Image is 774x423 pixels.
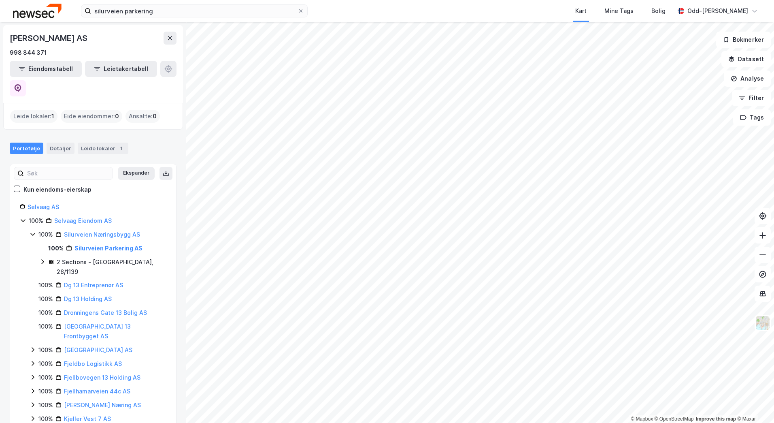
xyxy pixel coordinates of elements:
[734,384,774,423] div: Kontrollprogram for chat
[118,167,155,180] button: Ekspander
[38,400,53,410] div: 100%
[724,70,771,87] button: Analyse
[64,309,147,316] a: Dronningens Gate 13 Bolig AS
[51,111,54,121] span: 1
[716,32,771,48] button: Bokmerker
[64,415,111,422] a: Kjeller Vest 7 AS
[61,110,122,123] div: Eide eiendommer :
[10,110,57,123] div: Leide lokaler :
[64,282,123,288] a: Dg 13 Entreprenør AS
[38,359,53,369] div: 100%
[54,217,112,224] a: Selvaag Eiendom AS
[85,61,157,77] button: Leietakertabell
[38,280,53,290] div: 100%
[64,388,130,395] a: Fjellhamarveien 44c AS
[721,51,771,67] button: Datasett
[23,185,91,194] div: Kun eiendoms-eierskap
[64,374,140,381] a: Fjellbovegen 13 Holding AS
[29,216,43,226] div: 100%
[10,61,82,77] button: Eiendomstabell
[48,244,64,253] div: 100%
[57,257,166,277] div: 2 Sections - [GEOGRAPHIC_DATA], 28/1139
[125,110,160,123] div: Ansatte :
[696,416,736,422] a: Improve this map
[733,109,771,126] button: Tags
[64,323,131,340] a: [GEOGRAPHIC_DATA] 13 Frontbygget AS
[38,322,53,331] div: 100%
[655,416,694,422] a: OpenStreetMap
[38,345,53,355] div: 100%
[687,6,748,16] div: Odd-[PERSON_NAME]
[115,111,119,121] span: 0
[153,111,157,121] span: 0
[38,373,53,382] div: 100%
[28,203,59,210] a: Selvaag AS
[64,231,140,238] a: Silurveien Næringsbygg AS
[10,143,43,154] div: Portefølje
[78,143,128,154] div: Leide lokaler
[732,90,771,106] button: Filter
[10,48,47,58] div: 998 844 371
[64,402,141,408] a: [PERSON_NAME] Næring AS
[734,384,774,423] iframe: Chat Widget
[38,387,53,396] div: 100%
[631,416,653,422] a: Mapbox
[38,294,53,304] div: 100%
[13,4,62,18] img: newsec-logo.f6e21ccffca1b3a03d2d.png
[651,6,666,16] div: Bolig
[74,245,142,252] a: Silurveien Parkering AS
[24,167,113,179] input: Søk
[64,295,112,302] a: Dg 13 Holding AS
[575,6,587,16] div: Kart
[117,144,125,152] div: 1
[47,143,74,154] div: Detaljer
[10,32,89,45] div: [PERSON_NAME] AS
[604,6,634,16] div: Mine Tags
[755,315,770,331] img: Z
[64,346,132,353] a: [GEOGRAPHIC_DATA] AS
[38,308,53,318] div: 100%
[91,5,298,17] input: Søk på adresse, matrikkel, gårdeiere, leietakere eller personer
[64,360,122,367] a: Fjeldbo Logistikk AS
[38,230,53,239] div: 100%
